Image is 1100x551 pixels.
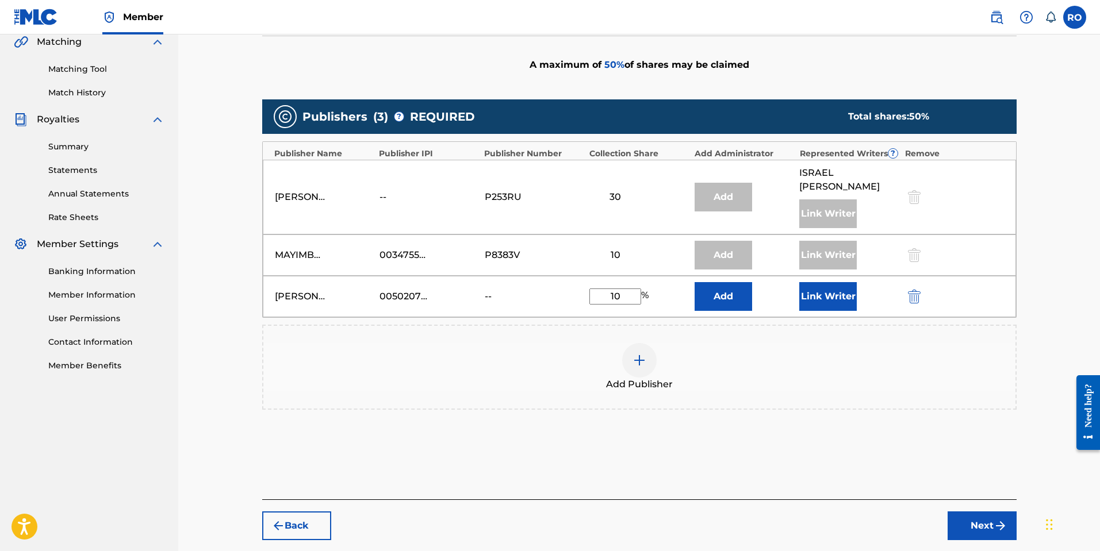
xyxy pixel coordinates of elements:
[484,148,584,160] div: Publisher Number
[909,111,929,122] span: 50 %
[48,63,164,75] a: Matching Tool
[1042,496,1100,551] iframe: Chat Widget
[48,211,164,224] a: Rate Sheets
[379,148,478,160] div: Publisher IPI
[48,164,164,176] a: Statements
[48,87,164,99] a: Match History
[1063,6,1086,29] div: User Menu
[848,110,994,124] div: Total shares:
[14,237,28,251] img: Member Settings
[37,113,79,126] span: Royalties
[394,112,404,121] span: ?
[990,10,1003,24] img: search
[151,35,164,49] img: expand
[48,265,164,278] a: Banking Information
[633,353,646,367] img: add
[271,519,285,533] img: 7ee5dd4eb1f8a8e3ef2f.svg
[274,148,374,160] div: Publisher Name
[1046,507,1053,542] div: Drag
[800,148,899,160] div: Represented Writers
[1019,10,1033,24] img: help
[641,288,651,305] span: %
[606,377,673,391] span: Add Publisher
[948,511,1017,540] button: Next
[799,282,857,311] button: Link Writer
[695,148,794,160] div: Add Administrator
[888,149,898,158] span: ?
[151,237,164,251] img: expand
[1068,367,1100,459] iframe: Resource Center
[48,360,164,372] a: Member Benefits
[37,237,118,251] span: Member Settings
[410,108,475,125] span: REQUIRED
[985,6,1008,29] a: Public Search
[278,110,292,124] img: publishers
[994,519,1007,533] img: f7272a7cc735f4ea7f67.svg
[1015,6,1038,29] div: Help
[302,108,367,125] span: Publishers
[14,35,28,49] img: Matching
[373,108,388,125] span: ( 3 )
[262,511,331,540] button: Back
[589,148,689,160] div: Collection Share
[262,36,1017,94] div: A maximum of of shares may be claimed
[37,35,82,49] span: Matching
[151,113,164,126] img: expand
[14,9,58,25] img: MLC Logo
[48,313,164,325] a: User Permissions
[799,166,899,194] span: ISRAEL [PERSON_NAME]
[908,290,921,303] img: 12a2ab48e56ec057fbd8.svg
[14,113,28,126] img: Royalties
[695,282,752,311] button: Add
[123,10,163,24] span: Member
[604,59,624,70] span: 50 %
[48,336,164,348] a: Contact Information
[48,289,164,301] a: Member Information
[48,141,164,153] a: Summary
[48,188,164,200] a: Annual Statements
[1045,11,1056,23] div: Notifications
[905,148,1005,160] div: Remove
[102,10,116,24] img: Top Rightsholder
